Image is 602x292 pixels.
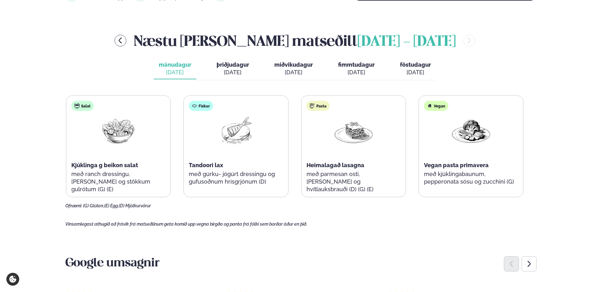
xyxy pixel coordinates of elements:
[189,101,213,111] div: Fiskur
[71,170,165,193] p: með ranch dressingu, [PERSON_NAME] og stökkum gulrótum (G) (E)
[400,61,431,68] span: föstudagur
[71,101,94,111] div: Salat
[83,203,104,208] span: (G) Glúten,
[338,69,375,76] div: [DATE]
[65,203,82,208] span: Ofnæmi:
[463,35,475,46] button: menu-btn-right
[192,103,197,108] img: fish.svg
[71,162,138,168] span: Kjúklinga g beikon salat
[159,61,191,68] span: mánudagur
[274,69,313,76] div: [DATE]
[395,58,436,79] button: föstudagur [DATE]
[307,101,330,111] div: Pasta
[119,203,151,208] span: (D) Mjólkurvörur
[65,222,307,227] span: Vinsamlegast athugið að frávik frá matseðlinum geta komið upp vegna birgða og panta frá fólki sem...
[189,170,283,186] p: með gúrku- jógúrt dressingu og gufusoðnum hrísgrjónum (D)
[338,61,375,68] span: fimmtudagur
[424,162,489,168] span: Vegan pasta primavera
[504,256,519,271] div: Previous slide
[427,103,432,108] img: Vegan.svg
[451,116,491,145] img: Vegan.png
[400,69,431,76] div: [DATE]
[189,162,223,168] span: Tandoori lax
[6,273,19,286] a: Cookie settings
[65,256,537,271] h3: Google umsagnir
[212,58,254,79] button: þriðjudagur [DATE]
[333,116,374,145] img: Lasagna.png
[104,203,119,208] span: (E) Egg,
[307,162,364,168] span: Heimalagað lasagna
[310,103,315,108] img: pasta.svg
[134,30,456,51] h2: Næstu [PERSON_NAME] matseðill
[522,256,537,271] div: Next slide
[217,69,249,76] div: [DATE]
[424,101,448,111] div: Vegan
[115,35,126,46] button: menu-btn-left
[333,58,380,79] button: fimmtudagur [DATE]
[269,58,318,79] button: miðvikudagur [DATE]
[154,58,196,79] button: mánudagur [DATE]
[424,170,518,186] p: með kjúklingabaunum, pepperonata sósu og zucchini (G)
[274,61,313,68] span: miðvikudagur
[357,35,456,49] span: [DATE] - [DATE]
[75,103,80,108] img: salad.svg
[159,69,191,76] div: [DATE]
[216,116,256,145] img: Fish.png
[307,170,401,193] p: með parmesan osti, [PERSON_NAME] og hvítlauksbrauði (D) (G) (E)
[98,116,139,145] img: Salad.png
[217,61,249,68] span: þriðjudagur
